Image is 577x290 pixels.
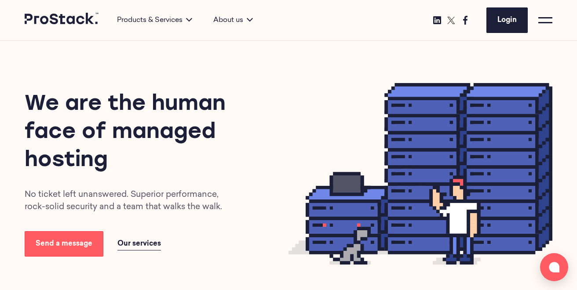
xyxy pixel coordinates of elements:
[540,253,568,281] button: Open chat window
[497,17,517,24] span: Login
[25,189,240,214] p: No ticket left unanswered. Superior performance, rock-solid security and a team that walks the walk.
[25,13,99,28] a: Prostack logo
[117,238,161,250] a: Our services
[486,7,528,33] a: Login
[117,240,161,247] span: Our services
[36,240,92,247] span: Send a message
[25,91,264,175] h1: We are the human face of managed hosting
[106,15,203,25] div: Products & Services
[203,15,263,25] div: About us
[25,231,103,257] a: Send a message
